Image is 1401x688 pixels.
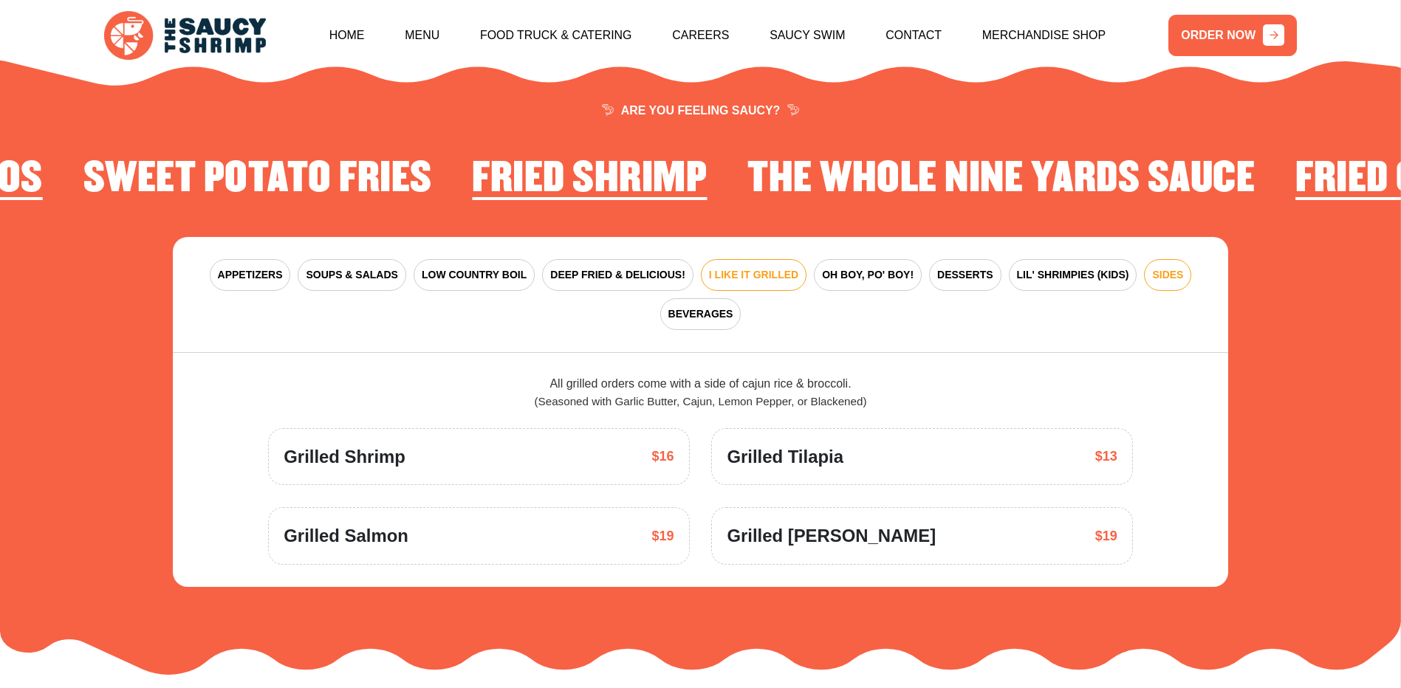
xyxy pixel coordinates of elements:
[602,105,800,117] span: ARE YOU FEELING SAUCY?
[104,11,266,60] img: logo
[284,523,408,549] span: Grilled Salmon
[422,267,527,283] span: LOW COUNTRY BOIL
[1009,259,1137,291] button: LIL' SHRIMPIES (KIDS)
[668,306,733,322] span: BEVERAGES
[1152,267,1183,283] span: SIDES
[727,444,843,470] span: Grilled Tilapia
[822,267,914,283] span: OH BOY, PO' BOY!
[414,259,535,291] button: LOW COUNTRY BOIL
[550,267,685,283] span: DEEP FRIED & DELICIOUS!
[1144,259,1191,291] button: SIDES
[83,156,432,207] li: 4 of 4
[405,4,439,67] a: Menu
[542,259,693,291] button: DEEP FRIED & DELICIOUS!
[472,156,707,202] h2: Fried Shrimp
[660,298,741,330] button: BEVERAGES
[535,395,867,407] span: (Seasoned with Garlic Butter, Cajun, Lemon Pepper, or Blackened)
[929,259,1001,291] button: DESSERTS
[480,4,632,67] a: Food Truck & Catering
[1168,15,1297,56] a: ORDER NOW
[1017,267,1129,283] span: LIL' SHRIMPIES (KIDS)
[210,259,291,291] button: APPETIZERS
[770,4,845,67] a: Saucy Swim
[284,444,405,470] span: Grilled Shrimp
[701,259,806,291] button: I LIKE IT GRILLED
[1095,526,1117,546] span: $19
[652,447,674,467] span: $16
[218,267,283,283] span: APPETIZERS
[329,4,365,67] a: Home
[747,156,1255,202] h2: The Whole Nine Yards Sauce
[747,156,1255,207] li: 2 of 4
[306,267,397,283] span: SOUPS & SALADS
[652,526,674,546] span: $19
[886,4,942,67] a: Contact
[268,375,1132,410] div: All grilled orders come with a side of cajun rice & broccoli.
[83,156,432,202] h2: Sweet Potato Fries
[472,156,707,207] li: 1 of 4
[982,4,1106,67] a: Merchandise Shop
[709,267,798,283] span: I LIKE IT GRILLED
[937,267,993,283] span: DESSERTS
[298,259,405,291] button: SOUPS & SALADS
[1095,447,1117,467] span: $13
[727,523,936,549] span: Grilled [PERSON_NAME]
[672,4,729,67] a: Careers
[814,259,922,291] button: OH BOY, PO' BOY!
